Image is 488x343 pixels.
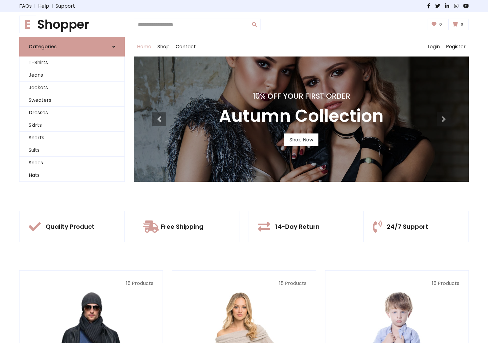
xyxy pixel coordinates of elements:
a: Contact [173,37,199,57]
a: T-Shirts [20,57,124,69]
a: Sweaters [20,94,124,107]
a: Login [425,37,443,57]
h4: 10% Off Your First Order [219,92,384,101]
p: 15 Products [181,280,306,287]
a: Suits [20,144,124,157]
span: | [49,2,56,10]
a: Shop [154,37,173,57]
h1: Shopper [19,17,125,32]
h5: 14-Day Return [275,223,320,230]
h5: 24/7 Support [387,223,428,230]
a: Categories [19,37,125,57]
a: Hats [20,169,124,182]
span: | [32,2,38,10]
h3: Autumn Collection [219,106,384,126]
span: 0 [459,22,465,27]
a: Home [134,37,154,57]
a: Help [38,2,49,10]
p: 15 Products [335,280,459,287]
p: 15 Products [29,280,153,287]
a: Support [56,2,75,10]
a: Jackets [20,82,124,94]
a: Register [443,37,469,57]
a: Skirts [20,119,124,132]
a: Dresses [20,107,124,119]
a: Shop Now [284,133,318,146]
h5: Quality Product [46,223,95,230]
a: 0 [448,19,469,30]
a: Shoes [20,157,124,169]
span: 0 [438,22,443,27]
a: Jeans [20,69,124,82]
h6: Categories [29,44,57,49]
a: Shorts [20,132,124,144]
a: EShopper [19,17,125,32]
span: E [19,16,36,33]
h5: Free Shipping [161,223,203,230]
a: 0 [428,19,447,30]
a: FAQs [19,2,32,10]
